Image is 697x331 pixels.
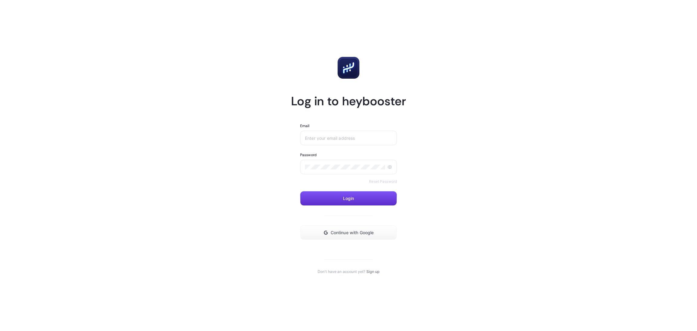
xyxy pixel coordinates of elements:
[300,123,310,128] label: Email
[305,136,392,140] input: Enter your email address
[291,93,406,109] h1: Log in to heybooster
[300,225,397,240] button: Continue with Google
[300,152,316,157] label: Password
[300,191,397,206] button: Login
[343,196,354,201] span: Login
[331,230,374,235] span: Continue with Google
[318,269,365,274] span: Don't have an account yet?
[366,269,379,274] a: Sign up
[369,179,397,184] a: Reset Password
